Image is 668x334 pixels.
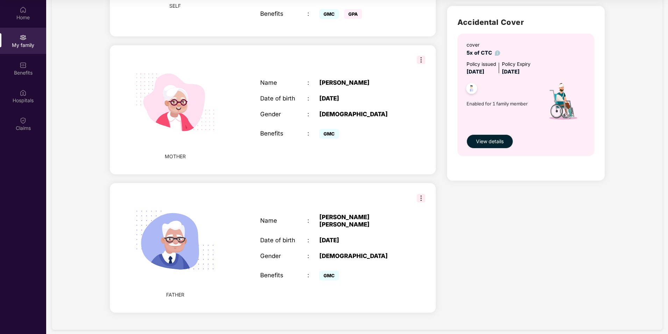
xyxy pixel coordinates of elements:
[307,217,319,224] div: :
[319,237,402,244] div: [DATE]
[169,2,181,10] span: SELF
[344,9,362,19] span: GPA
[307,272,319,279] div: :
[457,16,594,28] h2: Accidental Cover
[260,217,307,224] div: Name
[307,130,319,137] div: :
[319,271,339,280] span: GMC
[502,69,520,75] span: [DATE]
[307,79,319,86] div: :
[417,194,425,202] img: svg+xml;base64,PHN2ZyB3aWR0aD0iMzIiIGhlaWdodD0iMzIiIHZpZXdCb3g9IjAgMCAzMiAzMiIgZmlsbD0ibm9uZSIgeG...
[165,153,186,160] span: MOTHER
[125,190,226,291] img: svg+xml;base64,PHN2ZyB4bWxucz0iaHR0cDovL3d3dy53My5vcmcvMjAwMC9zdmciIHhtbG5zOnhsaW5rPSJodHRwOi8vd3...
[307,111,319,118] div: :
[20,62,27,69] img: svg+xml;base64,PHN2ZyBpZD0iQmVuZWZpdHMiIHhtbG5zPSJodHRwOi8vd3d3LnczLm9yZy8yMDAwL3N2ZyIgd2lkdGg9Ij...
[319,9,339,19] span: GMC
[260,272,307,279] div: Benefits
[260,10,307,17] div: Benefits
[467,41,500,49] div: cover
[319,214,402,228] div: [PERSON_NAME] [PERSON_NAME]
[260,111,307,118] div: Gender
[307,10,319,17] div: :
[20,117,27,124] img: svg+xml;base64,PHN2ZyBpZD0iQ2xhaW0iIHhtbG5zPSJodHRwOi8vd3d3LnczLm9yZy8yMDAwL3N2ZyIgd2lkdGg9IjIwIi...
[260,79,307,86] div: Name
[20,89,27,96] img: svg+xml;base64,PHN2ZyBpZD0iSG9zcGl0YWxzIiB4bWxucz0iaHR0cDovL3d3dy53My5vcmcvMjAwMC9zdmciIHdpZHRoPS...
[502,61,531,68] div: Policy Expiry
[417,56,425,64] img: svg+xml;base64,PHN2ZyB3aWR0aD0iMzIiIGhlaWdodD0iMzIiIHZpZXdCb3g9IjAgMCAzMiAzMiIgZmlsbD0ibm9uZSIgeG...
[319,129,339,139] span: GMC
[307,237,319,244] div: :
[166,291,184,299] span: FATHER
[260,237,307,244] div: Date of birth
[20,6,27,13] img: svg+xml;base64,PHN2ZyBpZD0iSG9tZSIgeG1sbnM9Imh0dHA6Ly93d3cudzMub3JnLzIwMDAvc3ZnIiB3aWR0aD0iMjAiIG...
[125,52,226,153] img: svg+xml;base64,PHN2ZyB4bWxucz0iaHR0cDovL3d3dy53My5vcmcvMjAwMC9zdmciIHdpZHRoPSIyMjQiIGhlaWdodD0iMT...
[495,50,500,56] img: info
[319,79,402,86] div: [PERSON_NAME]
[319,252,402,259] div: [DEMOGRAPHIC_DATA]
[307,252,319,259] div: :
[260,252,307,259] div: Gender
[467,100,536,107] span: Enabled for 1 family member
[463,81,480,98] img: svg+xml;base64,PHN2ZyB4bWxucz0iaHR0cDovL3d3dy53My5vcmcvMjAwMC9zdmciIHdpZHRoPSI0OC45NDMiIGhlaWdodD...
[536,76,588,131] img: icon
[476,138,504,145] span: View details
[467,50,500,56] span: 5x of CTC
[20,34,27,41] img: svg+xml;base64,PHN2ZyB3aWR0aD0iMjAiIGhlaWdodD0iMjAiIHZpZXdCb3g9IjAgMCAyMCAyMCIgZmlsbD0ibm9uZSIgeG...
[307,95,319,102] div: :
[467,134,513,148] button: View details
[260,95,307,102] div: Date of birth
[467,61,496,68] div: Policy issued
[467,69,484,75] span: [DATE]
[319,111,402,118] div: [DEMOGRAPHIC_DATA]
[260,130,307,137] div: Benefits
[319,95,402,102] div: [DATE]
